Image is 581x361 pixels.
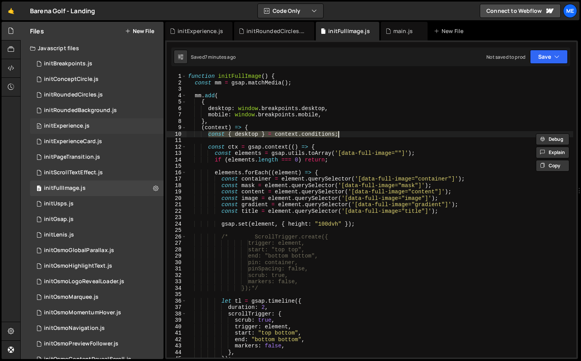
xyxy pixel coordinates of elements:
[167,150,187,157] div: 13
[30,274,164,289] div: 17023/47017.js
[30,134,164,149] div: 17023/47082.js
[167,112,187,118] div: 7
[167,240,187,247] div: 27
[30,118,164,134] div: 17023/47100.js
[30,6,95,16] div: Barena Golf - Landing
[44,231,74,238] div: initLenis.js
[44,340,118,347] div: initOsmoPreviewFollower.js
[44,60,92,67] div: initBreakpoints.js
[30,336,164,352] div: 17023/47134.js
[258,4,323,18] button: Code Only
[167,336,187,343] div: 42
[44,169,103,176] div: initScrollTextEffect.js
[480,4,561,18] a: Connect to Webflow
[30,305,164,321] div: 17023/47115.js
[44,91,103,98] div: initRoundedCircles.js
[125,28,154,34] button: New File
[44,278,124,285] div: initOsmoLogoRevealLoader.js
[167,221,187,228] div: 24
[167,227,187,234] div: 25
[30,56,164,72] div: 17023/47276.js
[167,330,187,336] div: 41
[30,180,164,196] div: 17023/46929.js
[178,27,223,35] div: initExperience.js
[167,324,187,330] div: 40
[167,176,187,182] div: 17
[44,185,86,192] div: initFullImage.js
[167,208,187,215] div: 22
[37,186,41,192] span: 0
[44,309,121,316] div: initOsmoMomentumHover.js
[30,243,164,258] div: 17023/46949.js
[536,160,569,172] button: Copy
[44,76,99,83] div: initConceptCircle.js
[44,294,99,301] div: initOsmoMarquee.js
[393,27,413,35] div: main.js
[536,133,569,145] button: Debug
[167,93,187,99] div: 4
[167,131,187,138] div: 10
[30,321,164,336] div: 17023/46768.js
[167,195,187,202] div: 20
[167,298,187,305] div: 36
[167,118,187,125] div: 8
[2,2,21,20] a: 🤙
[191,54,236,60] div: Saved
[44,138,102,145] div: initExperienceCard.js
[44,154,100,161] div: initPageTransition.js
[167,311,187,317] div: 38
[30,227,164,243] div: 17023/46770.js
[30,149,164,165] div: 17023/47044.js
[167,247,187,253] div: 28
[167,189,187,195] div: 19
[44,123,90,130] div: initExperience.js
[167,137,187,144] div: 11
[30,72,164,87] div: 17023/47337.js
[21,40,164,56] div: Javascript files
[30,165,164,180] div: 17023/47036.js
[167,202,187,208] div: 21
[37,124,41,130] span: 0
[30,289,164,305] div: 17023/47119.js
[530,50,568,64] button: Save
[167,124,187,131] div: 9
[44,263,112,270] div: initOsmoHighlightText.js
[205,54,236,60] div: 7 minutes ago
[167,343,187,349] div: 43
[328,27,370,35] div: initFullImage.js
[167,73,187,80] div: 1
[30,212,164,227] div: 17023/46771.js
[167,157,187,163] div: 14
[44,325,105,332] div: initOsmoNavigation.js
[30,103,164,118] div: 17023/47284.js
[167,317,187,324] div: 39
[167,234,187,240] div: 26
[167,170,187,176] div: 16
[167,86,187,93] div: 3
[167,163,187,170] div: 15
[246,27,305,35] div: initRoundedCircles.js
[486,54,525,60] div: Not saved to prod
[167,279,187,285] div: 33
[167,105,187,112] div: 6
[30,87,164,103] div: 17023/47343.js
[44,107,117,114] div: initRoundedBackground.js
[167,259,187,266] div: 30
[167,304,187,311] div: 37
[44,200,74,207] div: initUsps.js
[167,214,187,221] div: 23
[167,99,187,105] div: 5
[167,349,187,356] div: 44
[30,27,44,35] h2: Files
[167,291,187,298] div: 35
[30,258,164,274] div: 17023/46872.js
[167,272,187,279] div: 32
[434,27,467,35] div: New File
[167,285,187,292] div: 34
[167,253,187,259] div: 29
[44,247,114,254] div: initOsmoGlobalParallax.js
[30,196,164,212] div: 17023/47141.js
[167,80,187,86] div: 2
[563,4,577,18] a: Me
